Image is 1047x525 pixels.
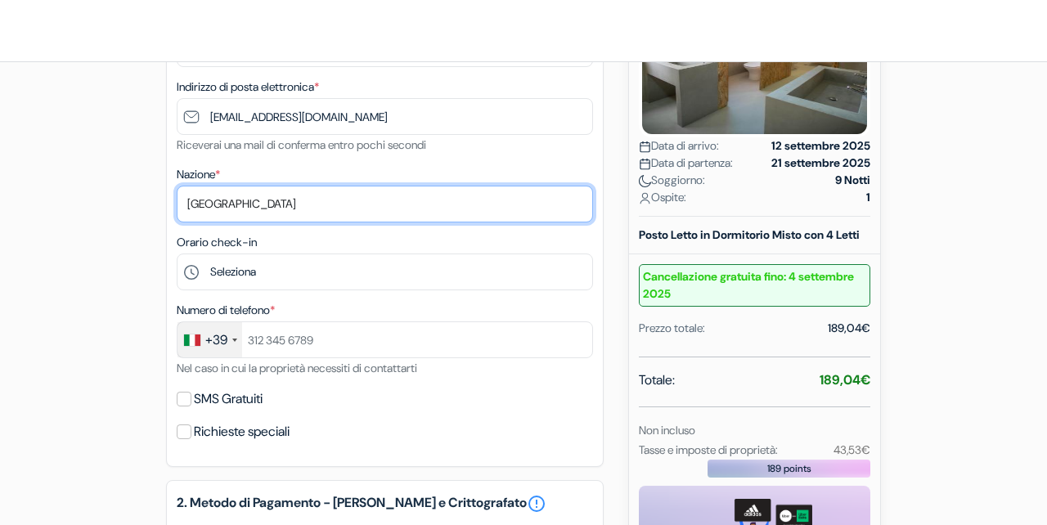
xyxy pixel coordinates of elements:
[639,442,778,457] small: Tasse e imposte di proprietà:
[639,141,651,153] img: calendar.svg
[639,189,686,206] span: Ospite:
[177,137,426,152] small: Riceverai una mail di conferma entro pochi secondi
[639,227,860,242] b: Posto Letto in Dormitorio Misto con 4 Letti
[639,158,651,170] img: calendar.svg
[177,321,593,358] input: 312 345 6789
[205,330,227,350] div: +39
[177,494,593,514] h5: 2. Metodo di Pagamento - [PERSON_NAME] e Crittografato
[639,137,719,155] span: Data di arrivo:
[177,79,319,96] label: Indirizzo di posta elettronica
[639,320,705,337] div: Prezzo totale:
[835,172,870,189] strong: 9 Notti
[834,442,870,457] small: 43,53€
[177,98,593,135] input: Inserisci il tuo indirizzo email
[771,155,870,172] strong: 21 settembre 2025
[828,320,870,337] div: 189,04€
[639,172,705,189] span: Soggiorno:
[194,388,263,411] label: SMS Gratuiti
[639,155,733,172] span: Data di partenza:
[177,234,257,251] label: Orario check-in
[20,16,224,45] img: OstelliDellaGioventu.com
[527,494,546,514] a: error_outline
[866,189,870,206] strong: 1
[177,166,220,183] label: Nazione
[177,302,275,319] label: Numero di telefono
[639,370,675,390] span: Totale:
[177,322,242,357] div: Italy (Italia): +39
[177,361,417,375] small: Nel caso in cui la proprietà necessiti di contattarti
[639,264,870,307] small: Cancellazione gratuita fino: 4 settembre 2025
[771,137,870,155] strong: 12 settembre 2025
[820,371,870,388] strong: 189,04€
[767,461,811,476] span: 189 points
[194,420,290,443] label: Richieste speciali
[639,423,695,437] small: Non incluso
[639,175,651,187] img: moon.svg
[639,192,651,204] img: user_icon.svg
